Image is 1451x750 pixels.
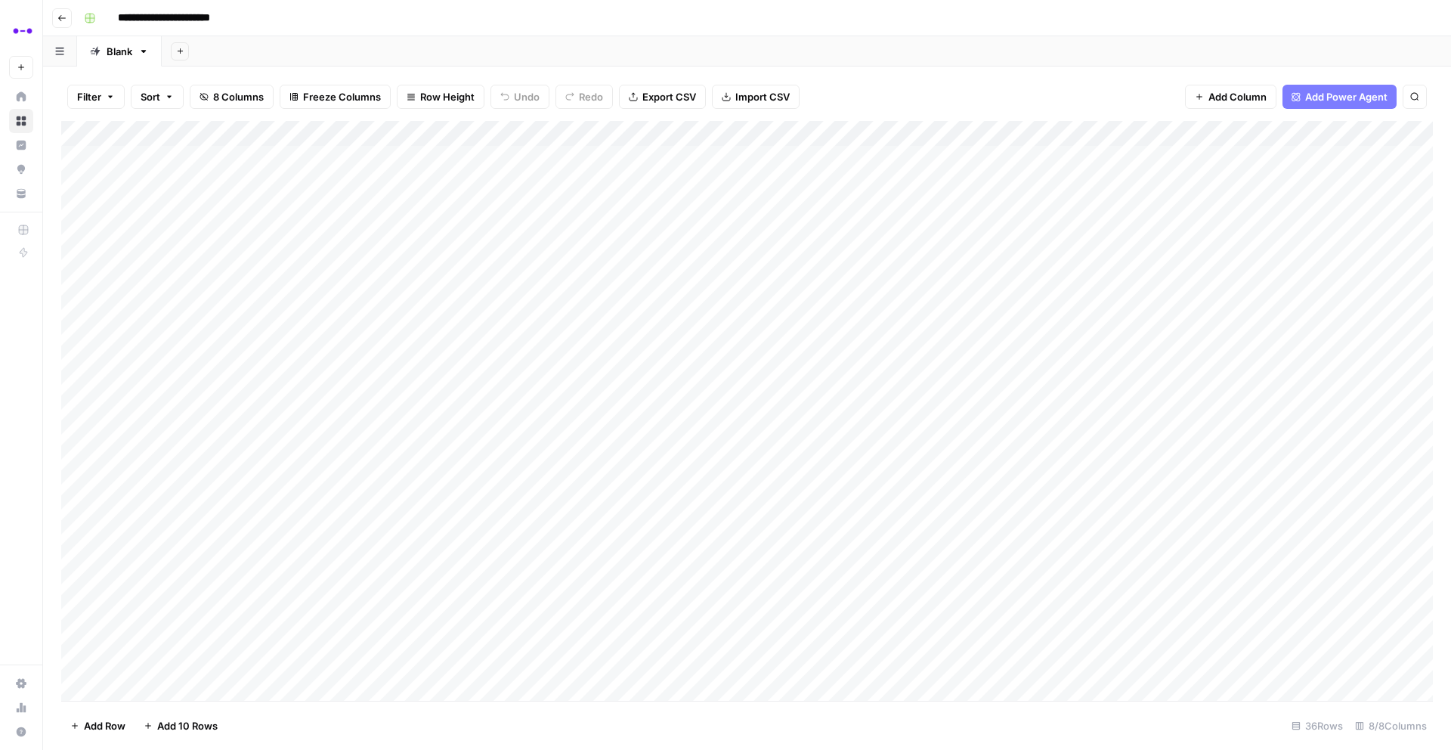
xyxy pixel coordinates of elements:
a: Blank [77,36,162,67]
button: Undo [490,85,549,109]
span: Import CSV [735,89,790,104]
div: 8/8 Columns [1349,714,1433,738]
span: Sort [141,89,160,104]
button: Export CSV [619,85,706,109]
span: Filter [77,89,101,104]
button: Add 10 Rows [135,714,227,738]
button: Filter [67,85,125,109]
a: Settings [9,671,33,696]
span: Freeze Columns [303,89,381,104]
a: Browse [9,109,33,133]
a: Insights [9,133,33,157]
img: Abacum Logo [9,17,36,45]
span: 8 Columns [213,89,264,104]
div: Blank [107,44,132,59]
button: Add Column [1185,85,1276,109]
div: 36 Rows [1285,714,1349,738]
span: Add Column [1208,89,1267,104]
button: Row Height [397,85,484,109]
button: 8 Columns [190,85,274,109]
button: Import CSV [712,85,800,109]
button: Add Row [61,714,135,738]
a: Your Data [9,181,33,206]
button: Help + Support [9,720,33,744]
button: Sort [131,85,184,109]
span: Add Row [84,718,125,733]
span: Row Height [420,89,475,104]
button: Add Power Agent [1282,85,1397,109]
button: Workspace: Abacum [9,12,33,50]
button: Redo [555,85,613,109]
span: Add Power Agent [1305,89,1388,104]
span: Undo [514,89,540,104]
span: Add 10 Rows [157,718,218,733]
a: Home [9,85,33,109]
button: Freeze Columns [280,85,391,109]
a: Usage [9,696,33,720]
a: Opportunities [9,157,33,181]
span: Export CSV [642,89,696,104]
span: Redo [579,89,603,104]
